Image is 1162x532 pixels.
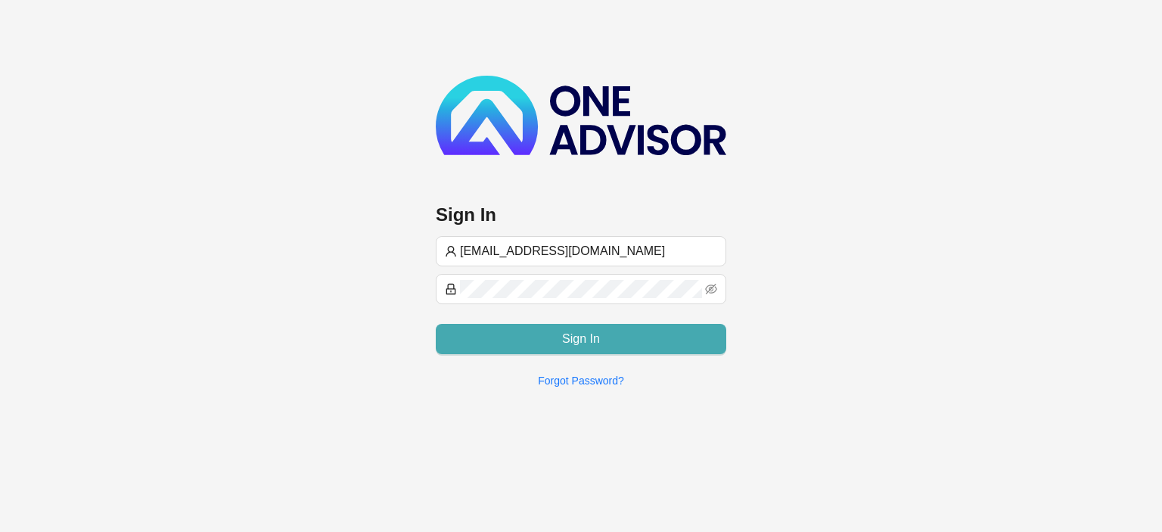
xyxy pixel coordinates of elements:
span: eye-invisible [705,283,717,295]
img: b89e593ecd872904241dc73b71df2e41-logo-dark.svg [436,76,726,155]
input: Username [460,242,717,260]
span: lock [445,283,457,295]
h3: Sign In [436,203,726,227]
a: Forgot Password? [538,375,624,387]
button: Sign In [436,324,726,354]
span: Sign In [562,330,600,348]
span: user [445,245,457,257]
